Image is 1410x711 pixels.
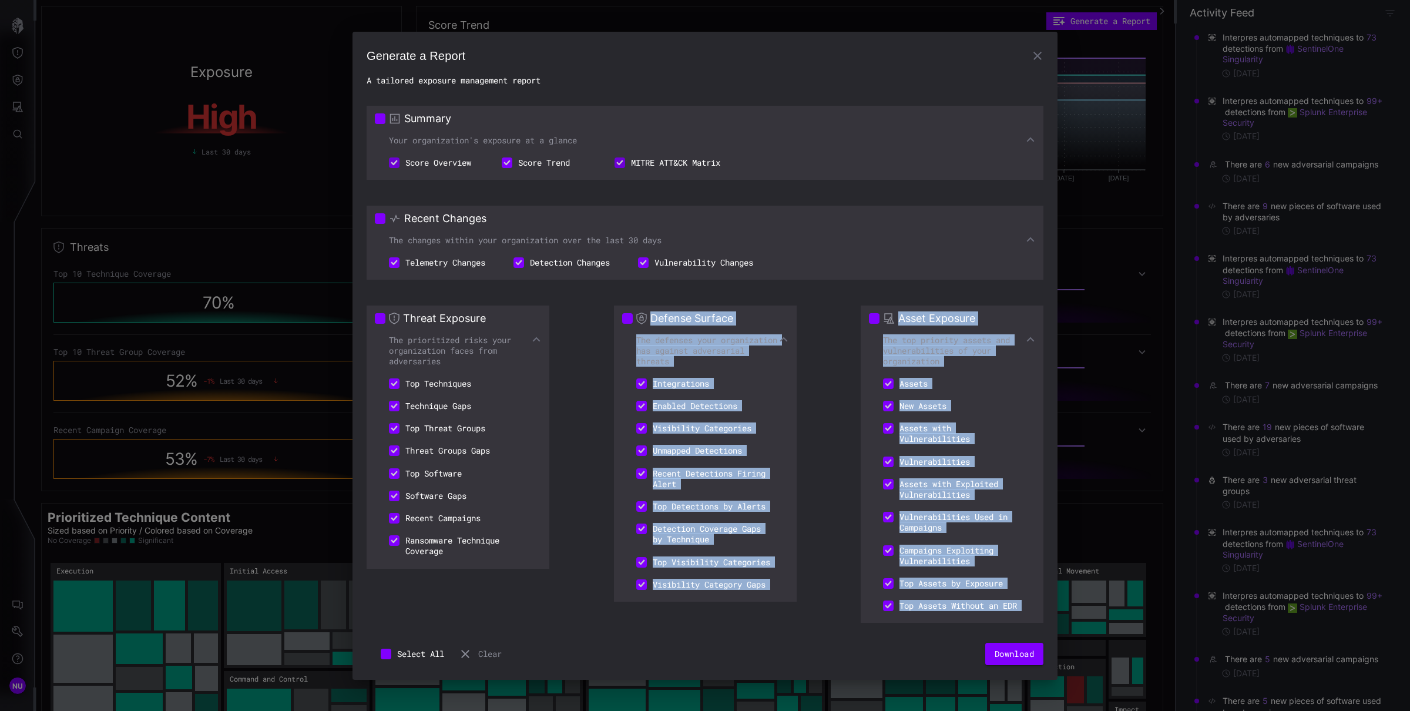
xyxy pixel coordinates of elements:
[622,551,784,574] li: Top Visibility Categories
[622,440,756,462] li: Unmapped Detections
[375,135,1035,146] div: Your organization's exposure at a glance
[869,335,1035,367] div: The top priority assets and vulnerabilities of your organization
[622,518,788,551] li: Detection Coverage Gaps by Technique
[458,643,502,665] button: Clear
[403,311,486,326] h3: Threat Exposure
[869,451,984,473] li: Vulnerabilities
[375,485,488,507] li: Software Gaps
[499,251,624,274] li: Detection Changes
[404,212,486,226] h3: Recent Changes
[624,251,767,274] li: Vulnerability Changes
[898,311,975,326] h3: Asset Exposure
[622,417,766,440] li: Visibility Categories
[488,152,600,174] li: Score Trend
[375,507,495,529] li: Recent Campaigns
[375,335,541,367] div: The prioritized risks your organization faces from adversaries
[869,473,1035,506] li: Assets with Exploited Vulnerabilities
[375,251,499,274] li: Telemetry Changes
[367,75,1043,86] h2: A tailored exposure management report
[869,539,1035,572] li: Campaigns Exploiting Vulnerabilities
[622,335,788,367] div: The defenses your organization has against adversarial threats
[622,462,788,495] li: Recent Detections Firing Alert
[869,395,982,417] li: New Assets
[375,440,504,462] li: Threat Groups Gaps
[367,643,458,665] button: Select All
[622,395,751,417] li: Enabled Detections
[375,417,499,440] li: Top Threat Groups
[869,373,982,395] li: Assets
[367,46,1043,66] h2: Generate a Report
[622,495,780,518] li: Top Detections by Alerts
[622,574,780,596] li: Visibility Category Gaps
[375,373,488,395] li: Top Techniques
[869,506,1035,539] li: Vulnerabilities Used in Campaigns
[650,311,733,326] h3: Defense Surface
[375,235,1035,246] div: The changes within your organization over the last 30 days
[375,529,541,562] li: Ransomware Technique Coverage
[375,395,488,417] li: Technique Gaps
[869,595,1031,617] li: Top Assets Without an EDR
[869,572,1017,595] li: Top Assets by Exposure
[375,462,488,485] li: Top Software
[985,643,1043,665] button: Download
[600,152,734,174] li: MITRE ATT&CK Matrix
[622,373,735,395] li: Integrations
[404,112,451,126] h3: Summary
[869,417,1035,450] li: Assets with Vulnerabilities
[375,152,488,174] li: Score Overview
